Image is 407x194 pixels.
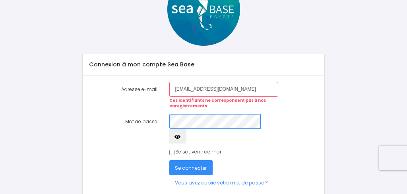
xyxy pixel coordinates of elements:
div: Connexion à mon compte Sea Base [83,54,324,76]
a: Vous avez oublié votre mot de passe ? [169,175,274,190]
label: Se souvenir de moi [175,148,221,155]
strong: Ces identifiants ne correspondent pas à nos enregistrements [169,98,266,109]
span: Se connecter [175,165,207,171]
button: Se connecter [169,160,213,175]
label: Adresse e-mail [83,82,163,109]
label: Mot de passe [83,114,163,144]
